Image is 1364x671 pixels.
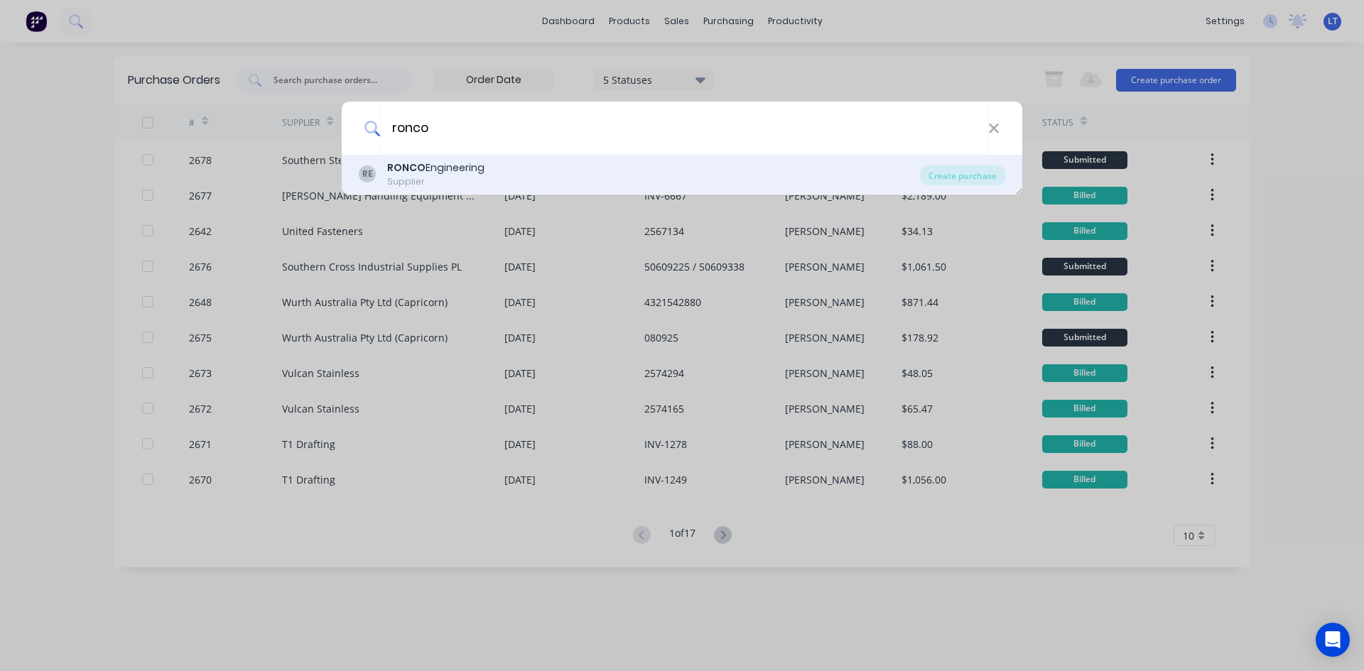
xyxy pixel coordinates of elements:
div: Engineering [387,160,485,175]
div: Create purchase [920,165,1005,185]
div: Open Intercom Messenger [1316,623,1350,657]
input: Enter a supplier name to create a new order... [380,102,988,155]
b: RONCO [387,160,426,175]
div: RE [359,165,376,182]
div: Supplier [387,175,485,188]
